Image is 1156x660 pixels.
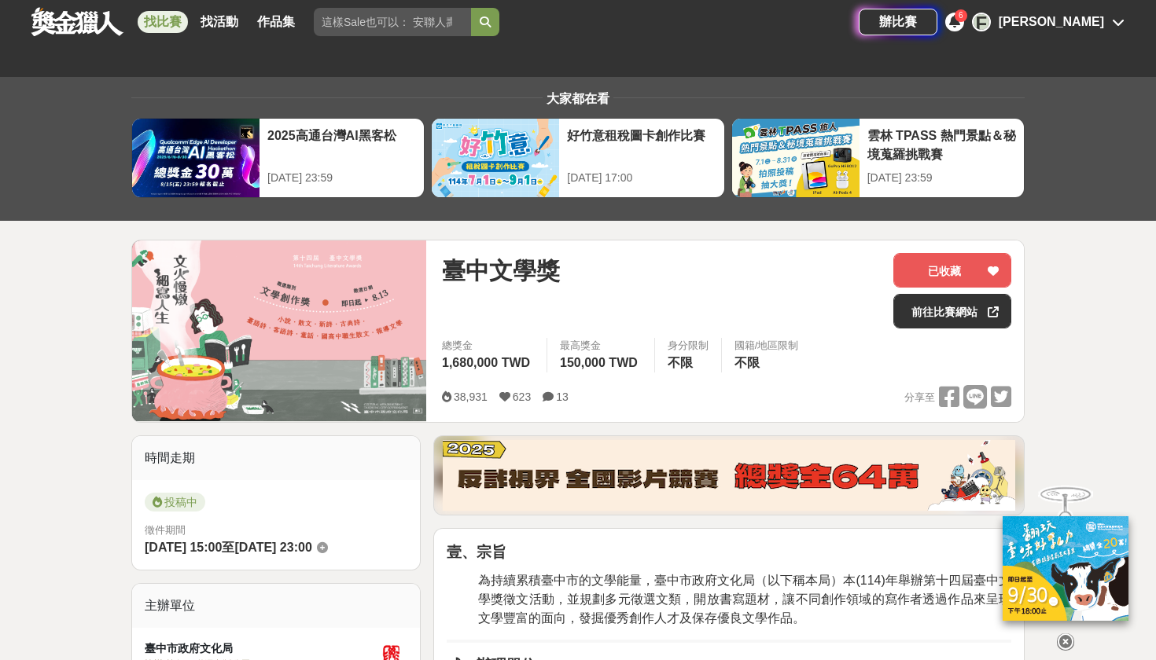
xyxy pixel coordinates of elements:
span: 最高獎金 [560,338,642,354]
div: 主辦單位 [132,584,420,628]
span: 臺中文學獎 [442,253,560,288]
div: [PERSON_NAME] [999,13,1104,31]
img: Cover Image [132,240,426,421]
a: 前往比賽網站 [893,294,1011,328]
span: 1,680,000 TWD [442,356,530,369]
span: 13 [556,390,569,403]
a: 雲林 TPASS 熱門景點＆秘境蒐羅挑戰賽[DATE] 23:59 [731,118,1025,198]
a: 找活動 [194,11,245,33]
img: c171a689-fb2c-43c6-a33c-e56b1f4b2190.jpg [1003,516,1128,621]
span: 38,931 [454,390,488,403]
span: 總獎金 [442,338,534,354]
button: 已收藏 [893,253,1011,288]
span: 分享至 [904,386,935,409]
span: 為持續累積臺中市的文學能量，臺中市政府文化局（以下稱本局）本(114)年舉辦第十四屆臺中文學獎徵文活動，並規劃多元徵選文類，開放書寫題材，讓不同創作領域的寫作者透過作品來呈現文學豐富的面向，發掘... [478,574,1011,625]
span: 徵件期間 [145,524,186,536]
span: 6 [959,11,963,20]
div: 國籍/地區限制 [734,338,799,354]
img: 760c60fc-bf85-49b1-bfa1-830764fee2cd.png [443,440,1015,511]
span: 大家都在看 [543,92,613,105]
a: 找比賽 [138,11,188,33]
div: 好竹意租稅圖卡創作比賽 [567,126,716,162]
div: 臺中市政府文化局 [145,640,376,657]
span: 不限 [668,356,693,369]
div: [DATE] 23:59 [867,170,1016,186]
span: [DATE] 15:00 [145,541,222,554]
span: 150,000 TWD [560,356,638,369]
div: 時間走期 [132,436,420,480]
input: 這樣Sale也可以： 安聯人壽創意銷售法募集 [314,8,471,36]
span: 623 [513,390,531,403]
strong: 壹、宗旨 [447,544,506,560]
div: 身分限制 [668,338,709,354]
div: 雲林 TPASS 熱門景點＆秘境蒐羅挑戰賽 [867,126,1016,162]
span: [DATE] 23:00 [234,541,311,554]
div: 2025高通台灣AI黑客松 [267,126,416,162]
a: 好竹意租稅圖卡創作比賽[DATE] 17:00 [431,118,724,198]
span: 不限 [734,356,760,369]
div: [DATE] 17:00 [567,170,716,186]
a: 作品集 [251,11,301,33]
a: 2025高通台灣AI黑客松[DATE] 23:59 [131,118,425,198]
div: [DATE] 23:59 [267,170,416,186]
span: 投稿中 [145,493,205,511]
div: F [972,13,991,31]
a: 辦比賽 [859,9,937,35]
span: 至 [222,541,234,554]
